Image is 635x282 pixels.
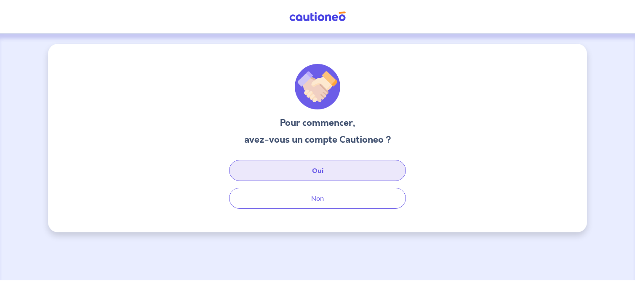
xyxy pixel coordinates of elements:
[244,133,391,146] h3: avez-vous un compte Cautioneo ?
[295,64,340,109] img: illu_welcome.svg
[244,116,391,130] h3: Pour commencer,
[229,160,406,181] button: Oui
[286,11,349,22] img: Cautioneo
[229,188,406,209] button: Non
